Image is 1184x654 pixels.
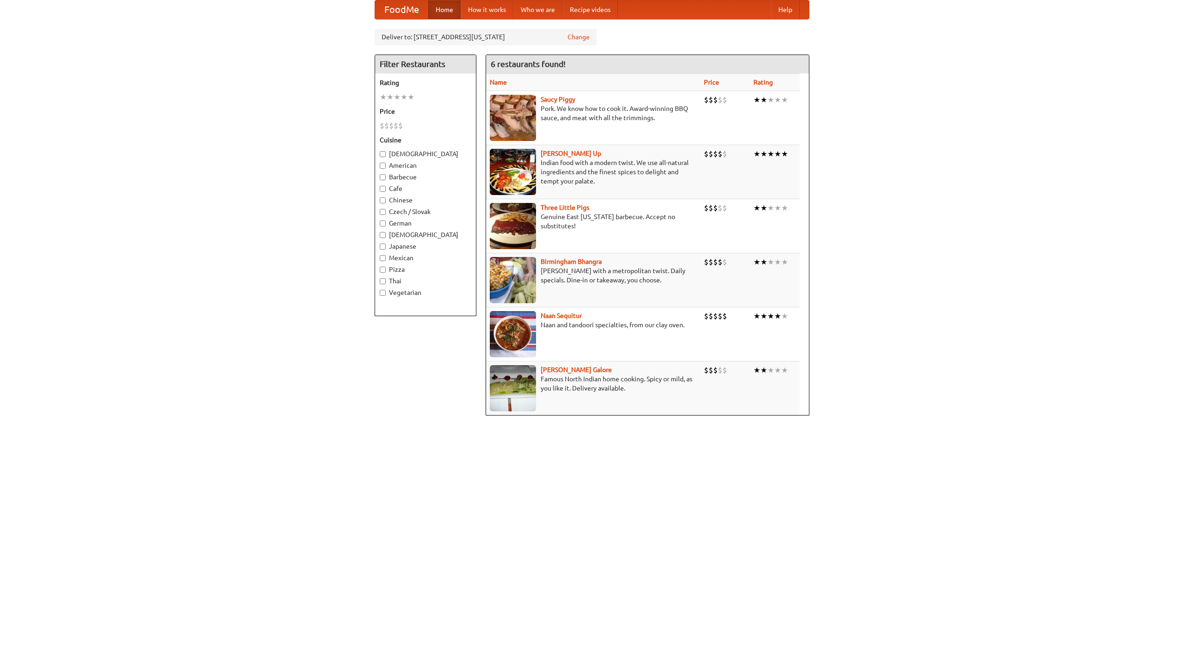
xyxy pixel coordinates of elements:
[541,312,582,319] a: Naan Sequitur
[380,107,471,116] h5: Price
[541,258,602,265] a: Birmingham Bhangra
[753,149,760,159] li: ★
[781,257,788,267] li: ★
[380,149,471,159] label: [DEMOGRAPHIC_DATA]
[709,203,713,213] li: $
[375,55,476,73] h4: Filter Restaurants
[562,0,618,19] a: Recipe videos
[380,197,386,203] input: Chinese
[380,161,471,170] label: American
[375,0,428,19] a: FoodMe
[490,104,697,122] p: Pork. We know how to cook it. Award-winning BBQ sauce, and meat with all the trimmings.
[713,203,718,213] li: $
[713,149,718,159] li: $
[428,0,461,19] a: Home
[380,163,386,169] input: American
[490,311,536,357] img: naansequitur.jpg
[384,121,389,131] li: $
[704,365,709,375] li: $
[781,149,788,159] li: ★
[380,276,471,286] label: Thai
[713,311,718,321] li: $
[774,95,781,105] li: ★
[541,366,612,373] a: [PERSON_NAME] Galore
[380,92,387,102] li: ★
[718,257,722,267] li: $
[380,255,386,261] input: Mexican
[718,311,722,321] li: $
[713,257,718,267] li: $
[380,209,386,215] input: Czech / Slovak
[398,121,403,131] li: $
[490,320,697,330] p: Naan and tandoori specialties, from our clay oven.
[704,311,709,321] li: $
[781,311,788,321] li: ★
[704,79,719,86] a: Price
[709,257,713,267] li: $
[461,0,513,19] a: How it works
[767,149,774,159] li: ★
[380,278,386,284] input: Thai
[774,257,781,267] li: ★
[774,149,781,159] li: ★
[704,203,709,213] li: $
[760,203,767,213] li: ★
[380,219,471,228] label: German
[767,257,774,267] li: ★
[704,257,709,267] li: $
[771,0,800,19] a: Help
[753,95,760,105] li: ★
[407,92,414,102] li: ★
[760,257,767,267] li: ★
[387,92,394,102] li: ★
[380,290,386,296] input: Vegetarian
[722,365,727,375] li: $
[490,266,697,285] p: [PERSON_NAME] with a metropolitan twist. Daily specials. Dine-in or takeaway, you choose.
[490,365,536,411] img: currygalore.jpg
[380,265,471,274] label: Pizza
[704,95,709,105] li: $
[513,0,562,19] a: Who we are
[709,311,713,321] li: $
[380,186,386,192] input: Cafe
[709,365,713,375] li: $
[490,257,536,303] img: bhangra.jpg
[380,207,471,216] label: Czech / Slovak
[767,365,774,375] li: ★
[753,203,760,213] li: ★
[380,230,471,239] label: [DEMOGRAPHIC_DATA]
[709,95,713,105] li: $
[709,149,713,159] li: $
[541,204,589,211] a: Three Little Pigs
[760,149,767,159] li: ★
[380,232,386,238] input: [DEMOGRAPHIC_DATA]
[774,365,781,375] li: ★
[380,151,386,157] input: [DEMOGRAPHIC_DATA]
[753,365,760,375] li: ★
[491,60,566,68] ng-pluralize: 6 restaurants found!
[760,95,767,105] li: ★
[380,196,471,205] label: Chinese
[541,150,601,157] a: [PERSON_NAME] Up
[767,95,774,105] li: ★
[722,149,727,159] li: $
[718,365,722,375] li: $
[490,79,507,86] a: Name
[760,311,767,321] li: ★
[781,203,788,213] li: ★
[380,253,471,263] label: Mexican
[541,96,575,103] b: Saucy Piggy
[781,95,788,105] li: ★
[394,92,401,102] li: ★
[394,121,398,131] li: $
[490,203,536,249] img: littlepigs.jpg
[490,374,697,393] p: Famous North Indian home cooking. Spicy or mild, as you like it. Delivery available.
[380,172,471,182] label: Barbecue
[380,288,471,297] label: Vegetarian
[718,149,722,159] li: $
[774,203,781,213] li: ★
